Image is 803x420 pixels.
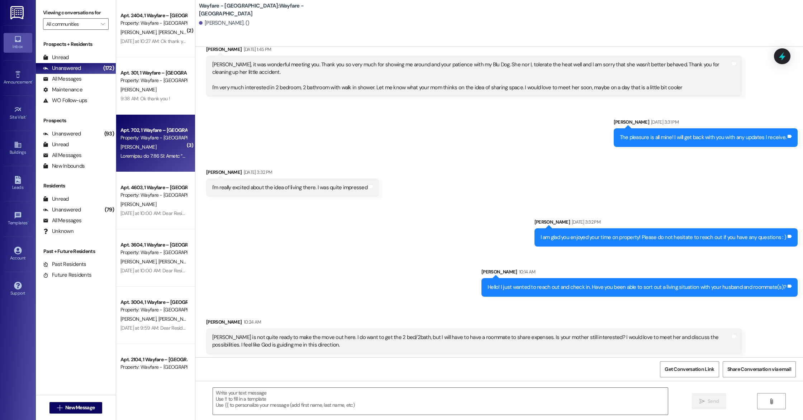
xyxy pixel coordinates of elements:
div: [DATE] 3:31 PM [649,118,679,126]
div: [DATE] 3:32 PM [570,218,600,226]
div: Apt. 3004, 1 Wayfare – [GEOGRAPHIC_DATA] [120,299,187,306]
div: [PERSON_NAME] [206,168,379,178]
div: Residents [36,182,116,190]
div: Apt. 301, 1 Wayfare – [GEOGRAPHIC_DATA] [120,69,187,77]
div: I'm really excited about the idea of living there. I was quite impressed [212,184,367,191]
div: Prospects [36,117,116,124]
span: [PERSON_NAME] [120,201,156,207]
span: Send [708,397,719,405]
a: Inbox [4,33,32,52]
div: Unread [43,141,69,148]
div: The pleasure is all mine! I will get back with you with any updates I receive. [620,134,787,141]
a: Leads [4,174,32,193]
div: All Messages [43,217,81,224]
div: WO Follow-ups [43,97,87,104]
i:  [101,21,105,27]
div: Property: Wayfare - [GEOGRAPHIC_DATA] [120,134,187,142]
label: Viewing conversations for [43,7,109,18]
a: Site Visit • [4,104,32,123]
div: Past + Future Residents [36,248,116,255]
div: Apt. 3604, 1 Wayfare – [GEOGRAPHIC_DATA] [120,241,187,249]
div: Maintenance [43,86,82,94]
div: 9:38 AM: Ok thank you ! [120,95,170,102]
div: [PERSON_NAME] [206,318,742,328]
a: Support [4,280,32,299]
a: Account [4,244,32,264]
i:  [57,405,62,411]
button: Share Conversation via email [723,361,796,377]
div: Property: Wayfare - [GEOGRAPHIC_DATA] [120,77,187,84]
div: Past Residents [43,261,86,268]
div: Apt. 702, 1 Wayfare – [GEOGRAPHIC_DATA] [120,127,187,134]
img: ResiDesk Logo [10,6,25,19]
span: [PERSON_NAME] [120,29,158,35]
span: [PERSON_NAME] [120,316,158,322]
span: Get Conversation Link [665,366,714,373]
div: [DATE] 3:32 PM [242,168,272,176]
div: [PERSON_NAME], it was wonderful meeting you. Thank you so very much for showing me around and you... [212,61,731,92]
div: Unread [43,195,69,203]
div: Future Residents [43,271,91,279]
a: Templates • [4,209,32,229]
i:  [769,398,774,404]
div: [DATE] 1:45 PM [242,46,271,53]
span: [PERSON_NAME] [158,316,194,322]
div: [PERSON_NAME]. () [199,19,250,27]
div: Unread [43,54,69,61]
div: New Inbounds [43,162,85,170]
div: Property: Wayfare - [GEOGRAPHIC_DATA] [120,19,187,27]
div: [DATE] at 10:27 AM: Ok thank you [120,38,188,44]
span: Share Conversation via email [727,366,791,373]
div: Unanswered [43,65,81,72]
div: Hello! I just wanted to reach out and check in. Have you been able to sort out a living situation... [488,283,786,291]
div: Unanswered [43,130,81,138]
i:  [699,398,705,404]
div: Unknown [43,228,73,235]
div: Unanswered [43,206,81,214]
div: Apt. 2104, 1 Wayfare – [GEOGRAPHIC_DATA] [120,356,187,363]
div: 10:14 AM [517,268,536,276]
div: Apt. 4603, 1 Wayfare – [GEOGRAPHIC_DATA] [120,184,187,191]
div: All Messages [43,152,81,159]
div: Property: Wayfare - [GEOGRAPHIC_DATA] [120,306,187,314]
b: Wayfare - [GEOGRAPHIC_DATA]: Wayfare - [GEOGRAPHIC_DATA] [199,2,342,18]
input: All communities [46,18,97,30]
span: [PERSON_NAME] [158,29,194,35]
div: 10:24 AM [242,318,261,326]
div: [PERSON_NAME] [534,218,798,228]
div: [PERSON_NAME] [206,46,742,56]
div: (172) [101,63,116,74]
button: Get Conversation Link [660,361,719,377]
span: • [28,219,29,224]
div: [PERSON_NAME] is not quite ready to make the move out here. I do want to get the 2 bed/2bath, but... [212,334,731,349]
span: [PERSON_NAME] [120,258,158,265]
div: Property: Wayfare - [GEOGRAPHIC_DATA] [120,363,187,371]
a: Buildings [4,139,32,158]
div: I am glad you enjoyed your time on property! Please do not hesitate to reach out if you have any ... [541,234,787,241]
button: Send [692,393,727,409]
div: [PERSON_NAME] [481,268,798,278]
span: [PERSON_NAME] [120,144,156,150]
div: All Messages [43,75,81,83]
button: New Message [49,402,103,414]
span: [PERSON_NAME] [120,86,156,93]
div: Property: Wayfare - [GEOGRAPHIC_DATA] [120,191,187,199]
div: Property: Wayfare - [GEOGRAPHIC_DATA] [120,249,187,256]
span: • [26,114,27,119]
div: Apt. 2404, 1 Wayfare – [GEOGRAPHIC_DATA] [120,12,187,19]
div: [PERSON_NAME] [614,118,798,128]
div: Prospects + Residents [36,40,116,48]
div: (79) [103,204,116,215]
span: [PERSON_NAME] [158,258,194,265]
span: New Message [65,404,95,411]
span: • [32,78,33,83]
div: (93) [103,128,116,139]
